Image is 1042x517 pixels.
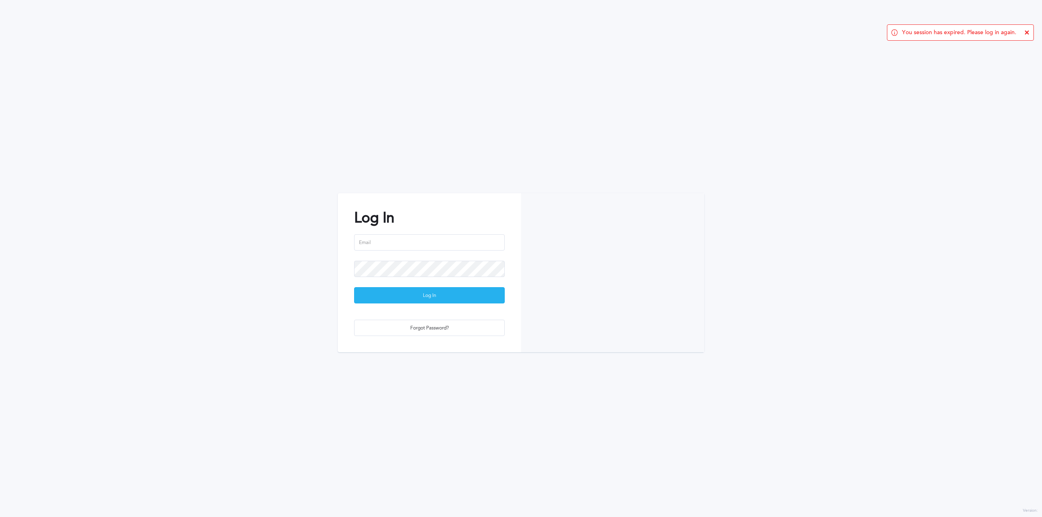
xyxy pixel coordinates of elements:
[355,288,504,304] div: Log In
[1023,508,1038,513] label: Version:
[902,29,1016,36] span: You session has expired. Please log in again.
[354,209,505,226] h2: Log In
[355,320,504,336] div: Forgot Password?
[354,234,505,251] input: Email
[354,287,505,303] button: Log In
[354,320,505,336] button: Forgot Password?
